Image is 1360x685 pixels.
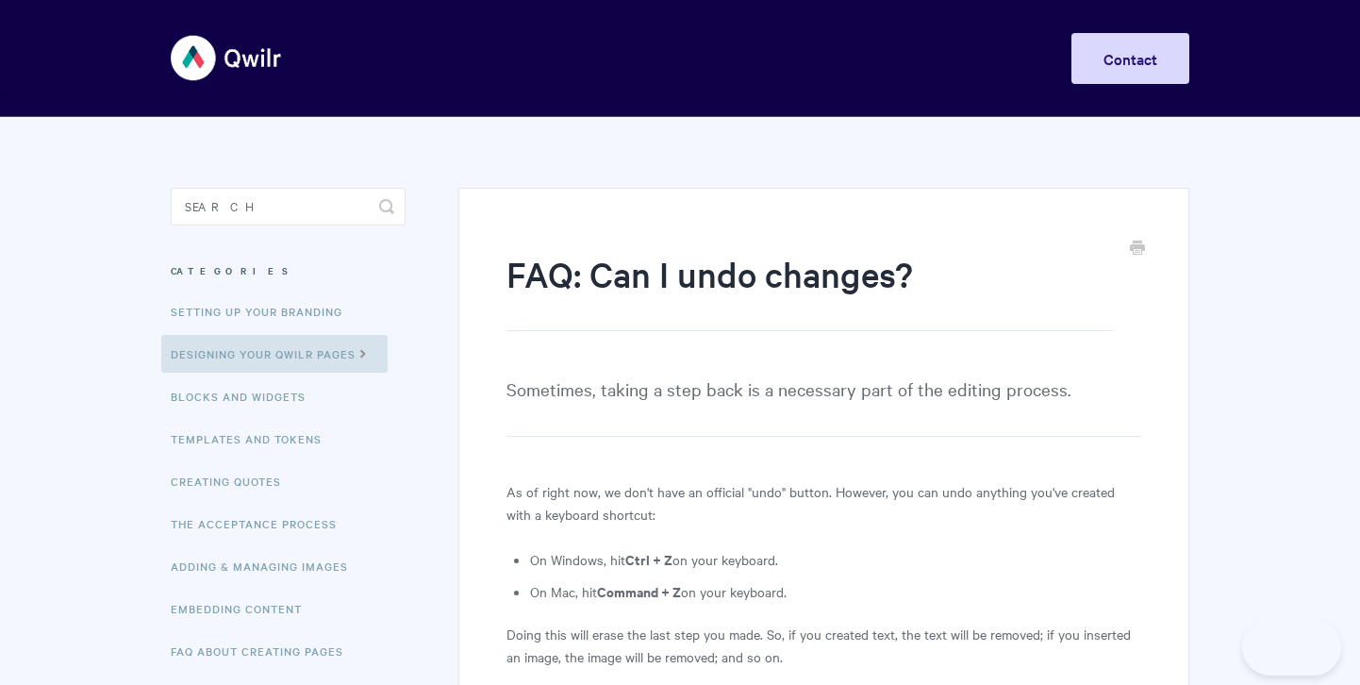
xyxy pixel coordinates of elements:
[171,420,336,458] a: Templates and Tokens
[171,23,283,93] img: Qwilr Help Center
[530,548,1141,571] li: On Windows, hit on your keyboard.
[506,250,1113,331] h1: FAQ: Can I undo changes?
[597,581,681,601] strong: Command + Z
[530,580,1141,603] li: On Mac, hit on your keyboard.
[506,375,1141,437] p: Sometimes, taking a step back is a necessary part of the editing process.
[171,632,357,670] a: FAQ About Creating Pages
[171,377,320,415] a: Blocks and Widgets
[171,505,351,543] a: The Acceptance Process
[1242,619,1341,676] iframe: Toggle Customer Support
[1071,33,1189,84] a: Contact
[506,623,1141,668] p: Doing this will erase the last step you made. So, if you created text, the text will be removed; ...
[171,462,295,500] a: Creating Quotes
[171,254,406,288] h3: Categories
[171,188,406,226] input: Search
[171,292,357,330] a: Setting up your Branding
[171,590,316,627] a: Embedding Content
[1130,239,1145,259] a: Print this Article
[506,480,1141,526] p: As of right now, we don't have an official "undo" button. However, you can undo anything you've c...
[625,549,672,569] strong: Ctrl + Z
[161,335,388,373] a: Designing Your Qwilr Pages
[171,547,362,585] a: Adding & Managing Images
